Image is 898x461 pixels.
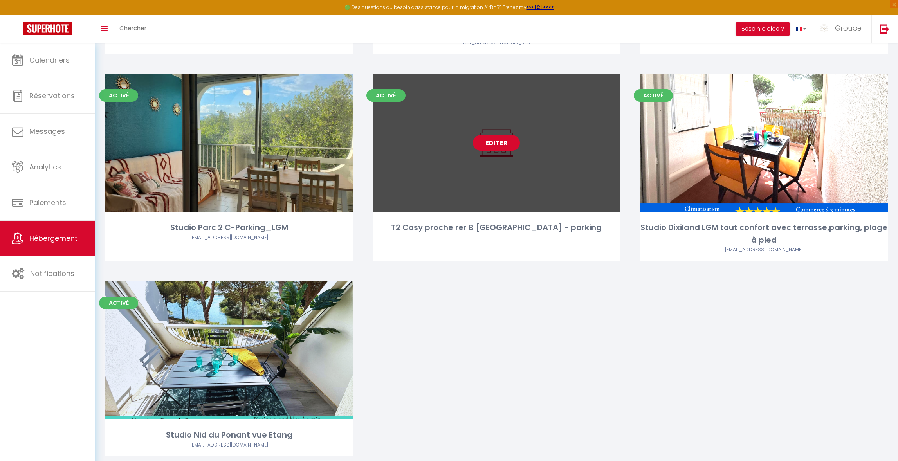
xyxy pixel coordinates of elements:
span: Notifications [30,268,74,278]
img: Super Booking [23,22,72,35]
div: Studio Nid du Ponant vue Etang [105,429,353,441]
div: Studio Parc 2 C-Parking_LGM [105,221,353,234]
span: Messages [29,126,65,136]
a: Editer [473,135,520,151]
span: Réservations [29,91,75,101]
div: Studio Dixiland LGM tout confort avec terrasse,parking, plage à pied [640,221,888,246]
span: Activé [366,89,406,102]
span: Hébergement [29,233,78,243]
a: Chercher [114,15,152,43]
div: Airbnb [105,234,353,241]
span: Paiements [29,198,66,207]
span: Calendriers [29,55,70,65]
button: Besoin d'aide ? [736,22,790,36]
img: logout [880,24,889,34]
div: Airbnb [105,441,353,449]
img: ... [818,22,830,34]
span: Activé [634,89,673,102]
span: Activé [99,297,138,309]
div: Airbnb [640,246,888,254]
span: Chercher [119,24,146,32]
div: Airbnb [373,39,620,47]
a: >>> ICI <<<< [527,4,554,11]
span: Analytics [29,162,61,172]
span: Activé [99,89,138,102]
a: ... Groupe [812,15,871,43]
span: Groupe [835,23,862,33]
div: T2 Cosy proche rer B [GEOGRAPHIC_DATA] - parking [373,221,620,234]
